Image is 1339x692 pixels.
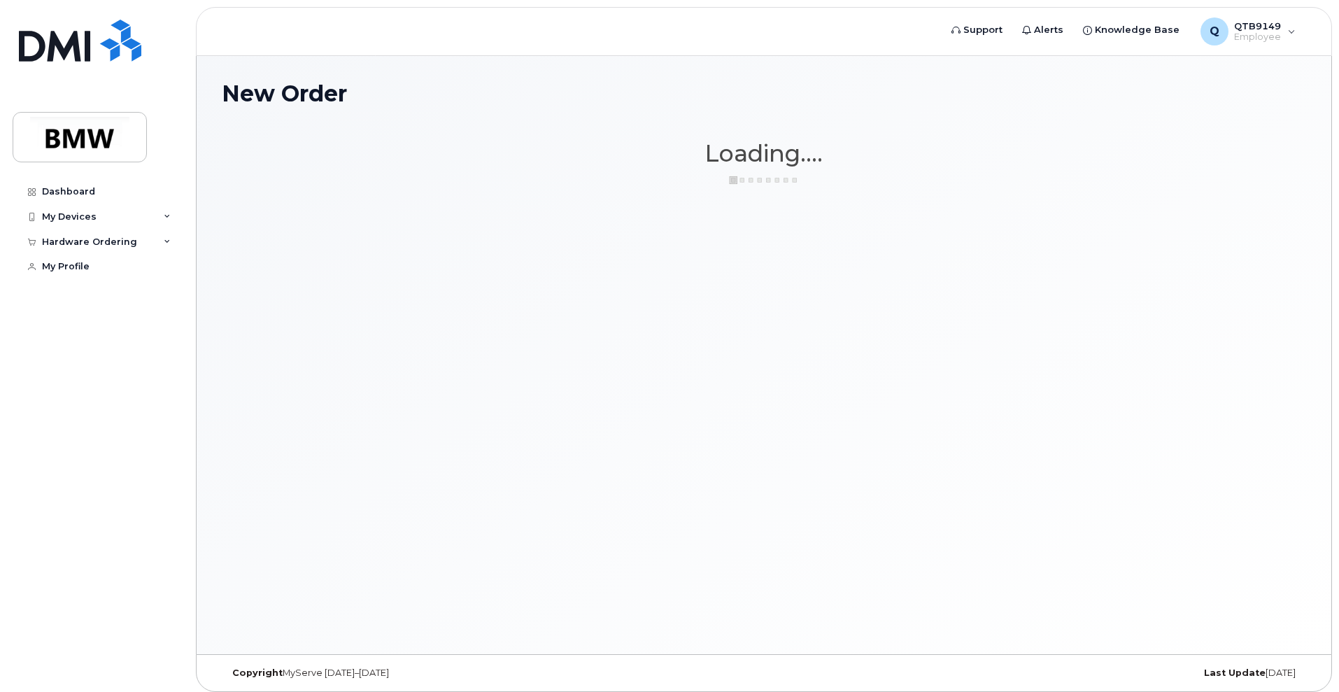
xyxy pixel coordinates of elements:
div: [DATE] [944,668,1306,679]
div: MyServe [DATE]–[DATE] [222,668,583,679]
h1: Loading.... [222,141,1306,166]
strong: Copyright [232,668,283,678]
h1: New Order [222,81,1306,106]
img: ajax-loader-3a6953c30dc77f0bf724df975f13086db4f4c1262e45940f03d1251963f1bf2e.gif [729,175,799,185]
strong: Last Update [1204,668,1266,678]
